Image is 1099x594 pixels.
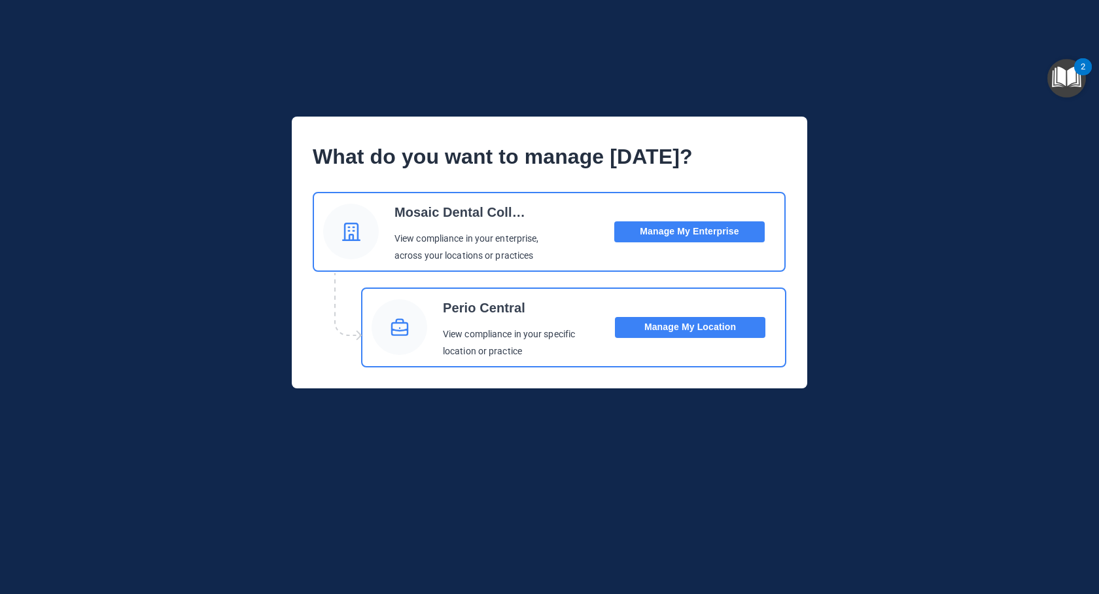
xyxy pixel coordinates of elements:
p: View compliance in your enterprise, [394,231,539,248]
p: across your locations or practices [394,248,539,265]
p: Perio Central [443,295,577,321]
p: location or practice [443,343,577,360]
p: Mosaic Dental Collective Corporate [394,199,529,225]
p: View compliance in your specific [443,326,577,343]
p: What do you want to manage [DATE]? [313,138,786,176]
div: 2 [1081,67,1085,84]
button: Manage My Enterprise [614,221,765,242]
button: Manage My Location [615,317,765,338]
button: Open Resource Center, 2 new notifications [1047,59,1086,98]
